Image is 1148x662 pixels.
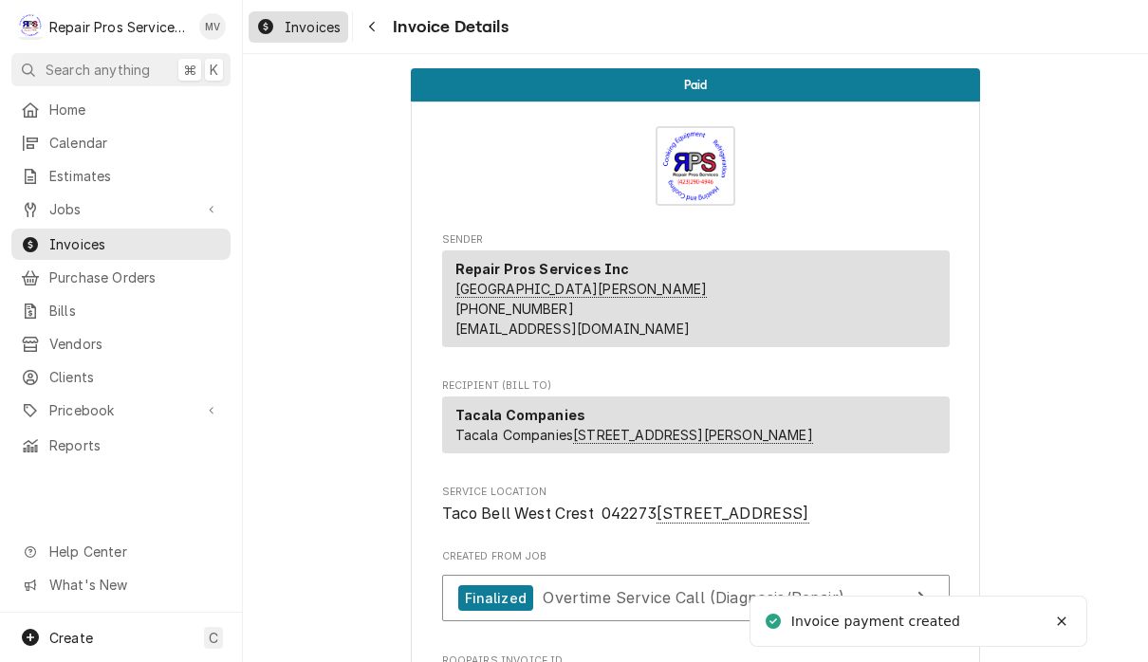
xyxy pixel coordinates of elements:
a: Clients [11,361,231,393]
span: Home [49,100,221,120]
span: Invoice Details [387,14,508,40]
a: Vendors [11,328,231,359]
a: Reports [11,430,231,461]
strong: Repair Pros Services Inc [455,261,630,277]
button: Navigate back [357,11,387,42]
span: Invoices [49,234,221,254]
div: Invoice payment created [791,612,964,632]
span: Invoices [285,17,341,37]
span: Help Center [49,542,219,561]
span: C [209,628,218,648]
div: Repair Pros Services Inc's Avatar [17,13,44,40]
div: R [17,13,44,40]
div: Status [411,68,980,101]
span: Pricebook [49,400,193,420]
div: Recipient (Bill To) [442,396,950,461]
div: Sender [442,250,950,355]
div: Invoice Sender [442,232,950,356]
div: Finalized [458,585,533,611]
img: Logo [656,126,735,206]
a: Go to Jobs [11,193,231,225]
a: Go to Help Center [11,536,231,567]
span: Recipient (Bill To) [442,378,950,394]
a: Go to Pricebook [11,395,231,426]
span: Reports [49,435,221,455]
div: Invoice Recipient [442,378,950,462]
a: Invoices [249,11,348,43]
a: Purchase Orders [11,262,231,293]
a: Bills [11,295,231,326]
div: Recipient (Bill To) [442,396,950,453]
span: Create [49,630,93,646]
span: Vendors [49,334,221,354]
a: Calendar [11,127,231,158]
a: [EMAIL_ADDRESS][DOMAIN_NAME] [455,321,690,337]
div: Mindy Volker's Avatar [199,13,226,40]
div: Created From Job [442,549,950,631]
span: ⌘ [183,60,196,80]
span: Search anything [46,60,150,80]
a: Estimates [11,160,231,192]
span: Purchase Orders [49,267,221,287]
a: View Job [442,575,950,621]
span: Taco Bell West Crest 042273 [442,505,809,524]
div: Service Location [442,485,950,525]
span: Clients [49,367,221,387]
span: K [210,60,218,80]
span: Estimates [49,166,221,186]
a: Home [11,94,231,125]
span: Overtime Service Call (Diagnosis/Repair) [543,588,843,607]
div: Repair Pros Services Inc [49,17,189,37]
span: Paid [684,79,708,91]
span: Service Location [442,503,950,525]
span: What's New [49,575,219,595]
span: Sender [442,232,950,248]
span: Jobs [49,199,193,219]
a: Go to What's New [11,569,231,600]
span: Created From Job [442,549,950,564]
div: MV [199,13,226,40]
a: [PHONE_NUMBER] [455,301,574,317]
a: Invoices [11,229,231,260]
span: Calendar [49,133,221,153]
strong: Tacala Companies [455,407,586,423]
button: Search anything⌘K [11,53,231,86]
span: Tacala Companies [455,427,813,444]
div: Sender [442,250,950,347]
span: Service Location [442,485,950,500]
span: Bills [49,301,221,321]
